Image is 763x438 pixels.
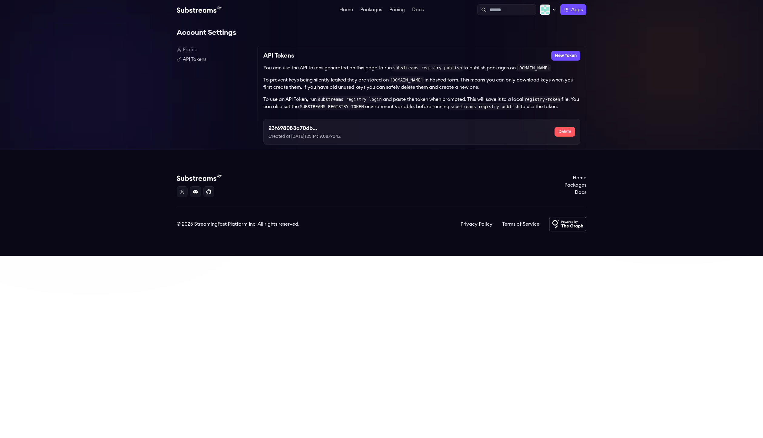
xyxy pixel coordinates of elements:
[449,103,521,110] code: substreams registry publish
[177,6,222,13] img: Substream's logo
[516,64,551,71] code: [DOMAIN_NAME]
[523,96,561,103] code: registry-token
[565,189,586,196] a: Docs
[555,127,575,137] button: Delete
[549,217,586,231] img: Powered by The Graph
[338,7,354,13] a: Home
[263,76,580,91] p: To prevent keys being silently leaked they are stored on in hashed form. This means you can only ...
[551,51,580,61] button: New Token
[359,7,383,13] a: Packages
[411,7,425,13] a: Docs
[263,51,294,61] h2: API Tokens
[392,64,463,71] code: substreams registry publish
[263,64,580,71] p: You can use the API Tokens generated on this page to run to publish packages on
[177,221,299,228] div: © 2025 StreamingFast Platform Inc. All rights reserved.
[571,6,583,13] span: Apps
[268,134,366,140] p: Created at [DATE]T23:14:19.087904Z
[177,56,252,63] a: API Tokens
[263,96,580,110] p: To use an API Token, run and paste the token when prompted. This will save it to a local file. Yo...
[389,76,425,84] code: [DOMAIN_NAME]
[268,124,317,132] h3: 23f698083a70db1cef841ca051693acd
[540,4,551,15] img: Profile
[565,181,586,189] a: Packages
[177,27,586,39] h1: Account Settings
[317,96,383,103] code: substreams registry login
[177,174,222,181] img: Substream's logo
[388,7,406,13] a: Pricing
[177,46,252,53] a: Profile
[299,103,365,110] code: SUBSTREAMS_REGISTRY_TOKEN
[565,174,586,181] a: Home
[461,221,492,228] a: Privacy Policy
[502,221,539,228] a: Terms of Service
